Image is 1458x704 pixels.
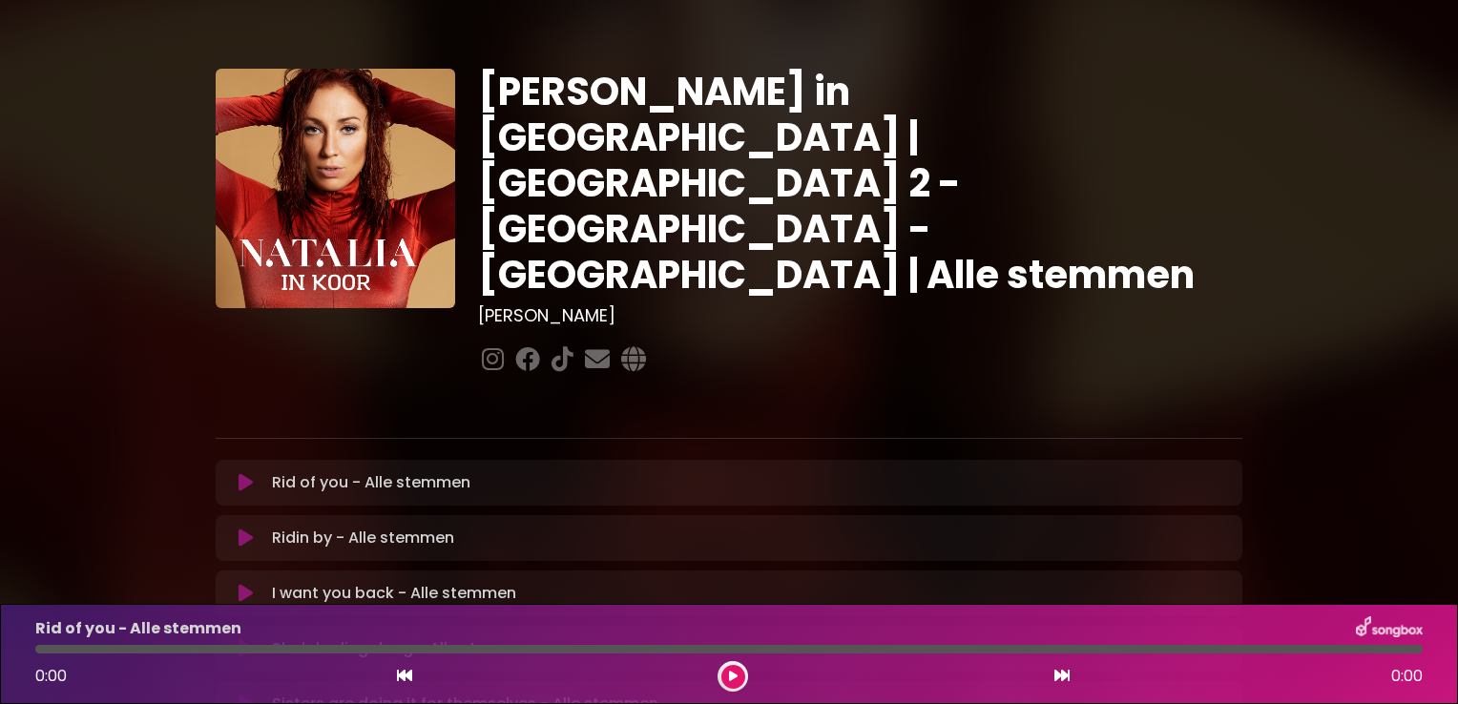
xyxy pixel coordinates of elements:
[1391,665,1423,688] span: 0:00
[272,527,454,549] p: Ridin by - Alle stemmen
[272,471,470,494] p: Rid of you - Alle stemmen
[478,69,1242,298] h1: [PERSON_NAME] in [GEOGRAPHIC_DATA] | [GEOGRAPHIC_DATA] 2 - [GEOGRAPHIC_DATA] - [GEOGRAPHIC_DATA] ...
[1356,616,1423,641] img: songbox-logo-white.png
[216,69,455,308] img: YTVS25JmS9CLUqXqkEhs
[478,305,1242,326] h3: [PERSON_NAME]
[272,582,516,605] p: I want you back - Alle stemmen
[35,665,67,687] span: 0:00
[35,617,241,640] p: Rid of you - Alle stemmen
